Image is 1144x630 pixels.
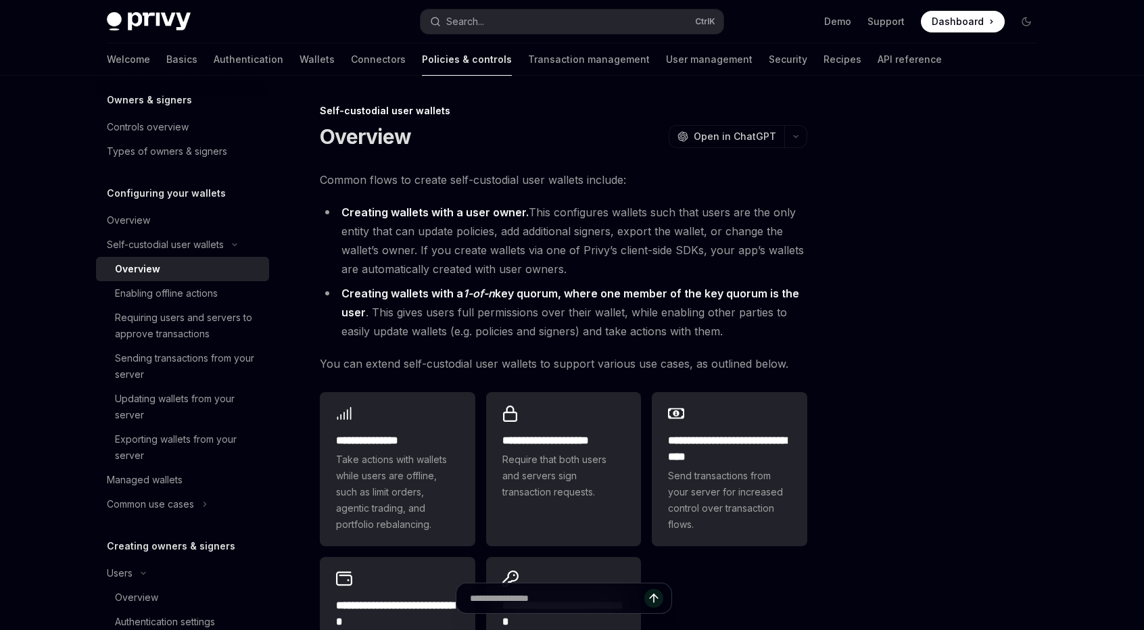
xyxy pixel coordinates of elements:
[115,350,261,383] div: Sending transactions from your server
[96,387,269,427] a: Updating wallets from your server
[115,589,158,606] div: Overview
[107,143,227,160] div: Types of owners & signers
[769,43,807,76] a: Security
[107,92,192,108] h5: Owners & signers
[320,124,411,149] h1: Overview
[115,614,215,630] div: Authentication settings
[107,185,226,201] h5: Configuring your wallets
[96,427,269,468] a: Exporting wallets from your server
[107,237,224,253] div: Self-custodial user wallets
[463,287,495,300] em: 1-of-n
[644,589,663,608] button: Send message
[96,585,269,610] a: Overview
[446,14,484,30] div: Search...
[1016,11,1037,32] button: Toggle dark mode
[921,11,1005,32] a: Dashboard
[96,468,269,492] a: Managed wallets
[107,472,183,488] div: Managed wallets
[502,452,625,500] span: Require that both users and servers sign transaction requests.
[214,43,283,76] a: Authentication
[166,43,197,76] a: Basics
[96,346,269,387] a: Sending transactions from your server
[320,203,807,278] li: This configures wallets such that users are the only entity that can update policies, add additio...
[107,43,150,76] a: Welcome
[115,285,218,301] div: Enabling offline actions
[115,391,261,423] div: Updating wallets from your server
[320,392,475,546] a: **** **** *****Take actions with wallets while users are offline, such as limit orders, agentic t...
[336,452,459,533] span: Take actions with wallets while users are offline, such as limit orders, agentic trading, and por...
[824,15,851,28] a: Demo
[341,205,529,219] strong: Creating wallets with a user owner.
[669,125,784,148] button: Open in ChatGPT
[96,281,269,306] a: Enabling offline actions
[666,43,753,76] a: User management
[115,261,160,277] div: Overview
[320,104,807,118] div: Self-custodial user wallets
[107,565,133,581] div: Users
[824,43,861,76] a: Recipes
[107,212,150,228] div: Overview
[96,208,269,233] a: Overview
[115,310,261,342] div: Requiring users and servers to approve transactions
[867,15,905,28] a: Support
[341,287,799,319] strong: Creating wallets with a key quorum, where one member of the key quorum is the user
[932,15,984,28] span: Dashboard
[694,130,776,143] span: Open in ChatGPT
[421,9,723,34] button: Search...CtrlK
[107,12,191,31] img: dark logo
[320,284,807,341] li: . This gives users full permissions over their wallet, while enabling other parties to easily upd...
[320,170,807,189] span: Common flows to create self-custodial user wallets include:
[96,139,269,164] a: Types of owners & signers
[668,468,791,533] span: Send transactions from your server for increased control over transaction flows.
[300,43,335,76] a: Wallets
[96,257,269,281] a: Overview
[96,306,269,346] a: Requiring users and servers to approve transactions
[422,43,512,76] a: Policies & controls
[107,538,235,554] h5: Creating owners & signers
[528,43,650,76] a: Transaction management
[878,43,942,76] a: API reference
[695,16,715,27] span: Ctrl K
[115,431,261,464] div: Exporting wallets from your server
[107,496,194,512] div: Common use cases
[96,115,269,139] a: Controls overview
[107,119,189,135] div: Controls overview
[320,354,807,373] span: You can extend self-custodial user wallets to support various use cases, as outlined below.
[351,43,406,76] a: Connectors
